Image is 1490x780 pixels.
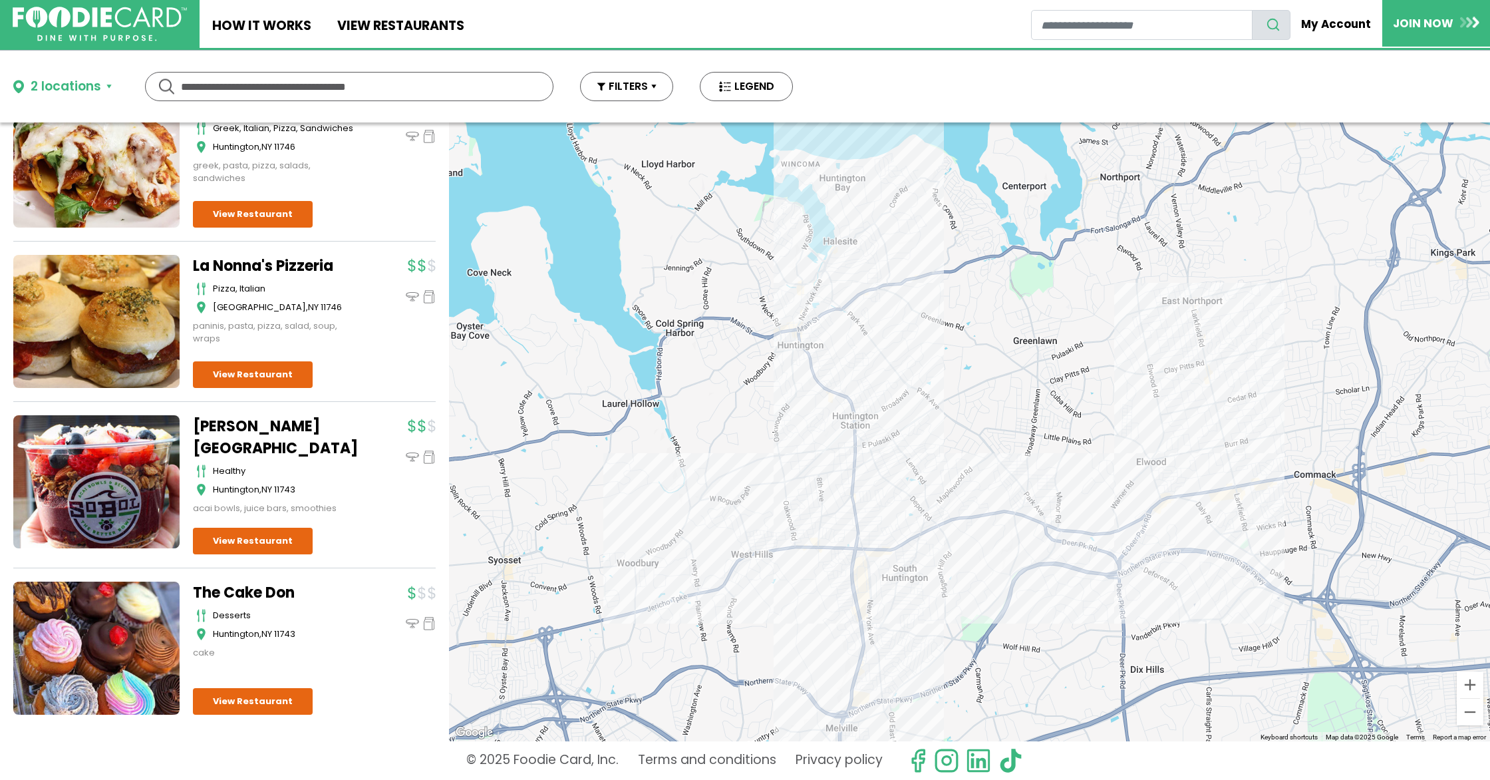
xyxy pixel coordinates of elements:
span: Huntington [213,140,259,153]
img: dinein_icon.svg [406,451,419,464]
img: Google [452,724,496,741]
button: Zoom out [1457,699,1483,725]
span: [GEOGRAPHIC_DATA] [213,301,306,313]
span: Huntington [213,483,259,496]
div: 2 locations [31,77,101,97]
a: La Nonna's Pizzeria [193,255,359,277]
svg: check us out on facebook [905,748,931,773]
button: 2 locations [13,77,112,97]
button: LEGEND [700,72,793,101]
span: 11743 [274,628,295,640]
div: healthy [213,465,359,478]
span: 11743 [274,483,295,496]
img: map_icon.svg [196,301,206,314]
img: dinein_icon.svg [406,130,419,143]
a: Terms and conditions [638,748,776,773]
span: NY [308,301,319,313]
div: desserts [213,609,359,622]
span: 11746 [274,140,295,153]
span: Map data ©2025 Google [1326,733,1398,741]
a: View Restaurant [193,361,313,388]
div: , [213,301,359,314]
a: View Restaurant [193,688,313,715]
button: search [1252,10,1290,40]
img: dinein_icon.svg [406,617,419,630]
span: NY [261,628,272,640]
img: pickup_icon.svg [422,290,436,303]
a: The Cake Don [193,582,359,604]
button: Keyboard shortcuts [1261,733,1318,742]
button: Zoom in [1457,672,1483,698]
img: map_icon.svg [196,140,206,154]
div: , [213,140,359,154]
div: acai bowls, juice bars, smoothies [193,502,359,515]
span: 11746 [321,301,342,313]
img: pickup_icon.svg [422,451,436,464]
button: FILTERS [580,72,673,101]
img: map_icon.svg [196,483,206,496]
a: Terms [1406,733,1425,741]
p: © 2025 Foodie Card, Inc. [466,748,619,773]
div: greek, pasta, pizza, salads, sandwiches [193,159,359,185]
img: dinein_icon.svg [406,290,419,303]
div: Pizza, Italian [213,282,359,295]
div: paninis, pasta, pizza, salad, soup, wraps [193,319,359,345]
a: My Account [1290,9,1382,39]
div: cake [193,646,359,660]
img: tiktok.svg [998,748,1023,773]
img: pickup_icon.svg [422,617,436,630]
span: Huntington [213,628,259,640]
img: map_icon.svg [196,628,206,641]
img: cutlery_icon.svg [196,122,206,135]
img: pickup_icon.svg [422,130,436,143]
img: linkedin.svg [966,748,991,773]
img: cutlery_icon.svg [196,282,206,295]
a: Privacy policy [796,748,883,773]
img: cutlery_icon.svg [196,609,206,622]
span: NY [261,483,272,496]
input: restaurant search [1031,10,1253,40]
a: Report a map error [1433,733,1486,741]
a: View Restaurant [193,201,313,228]
span: NY [261,140,272,153]
div: Greek, Italian, Pizza, Sandwiches [213,122,359,135]
img: FoodieCard; Eat, Drink, Save, Donate [13,7,187,42]
a: [PERSON_NAME][GEOGRAPHIC_DATA] [193,415,359,459]
img: cutlery_icon.svg [196,465,206,478]
div: , [213,483,359,496]
a: Open this area in Google Maps (opens a new window) [452,724,496,741]
div: , [213,628,359,641]
a: View Restaurant [193,528,313,554]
